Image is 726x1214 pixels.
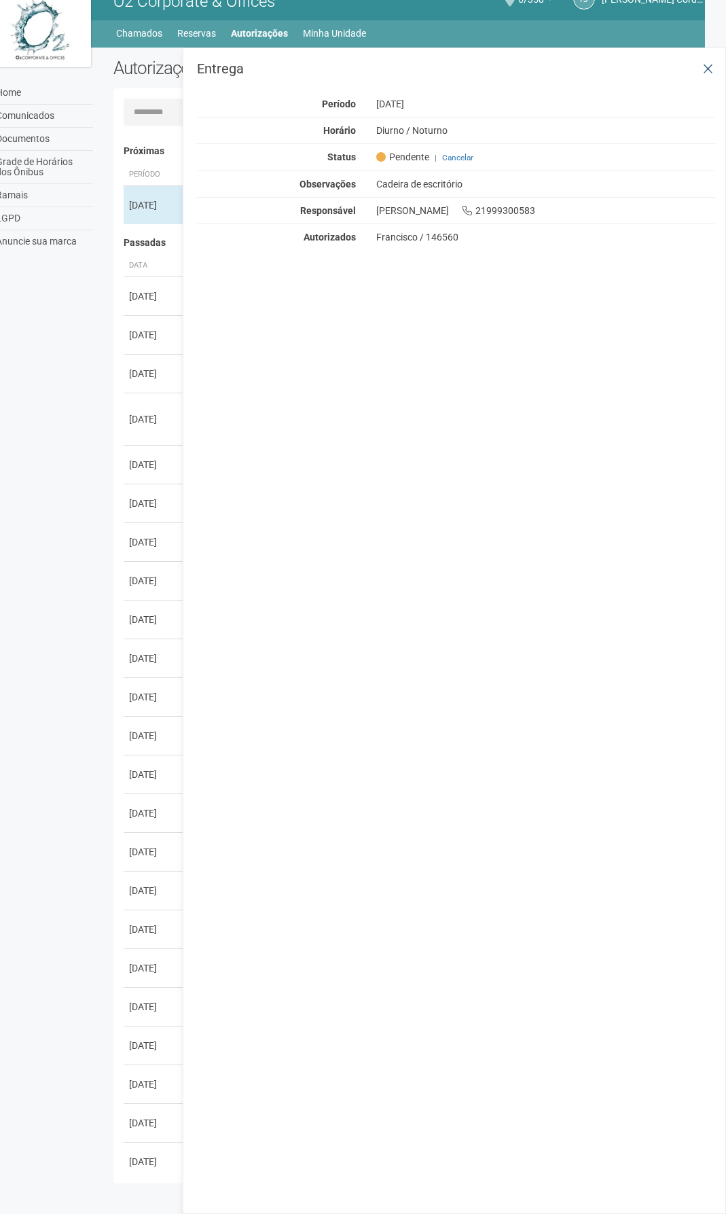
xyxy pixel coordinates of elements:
[366,98,725,110] div: [DATE]
[129,458,179,471] div: [DATE]
[129,729,179,743] div: [DATE]
[366,204,725,217] div: [PERSON_NAME] 21999300583
[435,153,437,162] span: |
[129,1000,179,1014] div: [DATE]
[129,289,179,303] div: [DATE]
[231,24,288,43] a: Autorizações
[129,367,179,380] div: [DATE]
[322,99,356,109] strong: Período
[197,62,715,75] h3: Entrega
[129,613,179,626] div: [DATE]
[300,205,356,216] strong: Responsável
[376,151,429,163] span: Pendente
[366,124,725,137] div: Diurno / Noturno
[366,178,725,190] div: Cadeira de escritório
[304,232,356,243] strong: Autorizados
[113,58,404,78] h2: Autorizações
[129,497,179,510] div: [DATE]
[129,1077,179,1091] div: [DATE]
[129,1155,179,1168] div: [DATE]
[129,328,179,342] div: [DATE]
[129,651,179,665] div: [DATE]
[129,806,179,820] div: [DATE]
[124,164,185,186] th: Período
[129,961,179,975] div: [DATE]
[442,153,473,162] a: Cancelar
[327,151,356,162] strong: Status
[129,845,179,859] div: [DATE]
[129,198,179,212] div: [DATE]
[300,179,356,190] strong: Observações
[124,238,706,248] h4: Passadas
[323,125,356,136] strong: Horário
[129,1039,179,1052] div: [DATE]
[124,255,185,277] th: Data
[129,574,179,588] div: [DATE]
[116,24,162,43] a: Chamados
[129,884,179,897] div: [DATE]
[376,231,715,243] div: Francisco / 146560
[129,923,179,936] div: [DATE]
[124,146,706,156] h4: Próximas
[129,412,179,426] div: [DATE]
[129,690,179,704] div: [DATE]
[303,24,366,43] a: Minha Unidade
[129,1116,179,1130] div: [DATE]
[177,24,216,43] a: Reservas
[129,535,179,549] div: [DATE]
[129,768,179,781] div: [DATE]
